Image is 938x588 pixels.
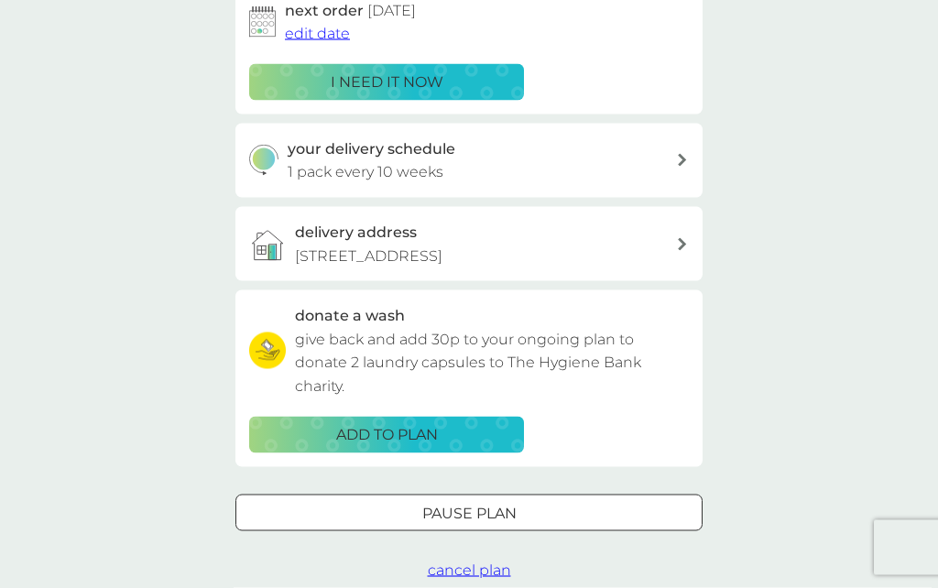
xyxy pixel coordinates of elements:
span: cancel plan [428,561,511,579]
p: ADD TO PLAN [336,423,438,447]
button: Pause plan [235,495,703,531]
button: your delivery schedule1 pack every 10 weeks [235,124,703,198]
h3: donate a wash [295,304,405,328]
p: Pause plan [422,502,517,526]
button: cancel plan [428,559,511,583]
button: i need it now [249,64,524,101]
button: ADD TO PLAN [249,417,524,453]
button: edit date [285,22,350,46]
p: [STREET_ADDRESS] [295,245,442,268]
h3: delivery address [295,221,417,245]
p: give back and add 30p to your ongoing plan to donate 2 laundry capsules to The Hygiene Bank charity. [295,328,689,398]
span: [DATE] [367,2,416,19]
p: i need it now [331,71,443,94]
p: 1 pack every 10 weeks [288,160,443,184]
span: edit date [285,25,350,42]
h3: your delivery schedule [288,137,455,161]
a: delivery address[STREET_ADDRESS] [235,207,703,281]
